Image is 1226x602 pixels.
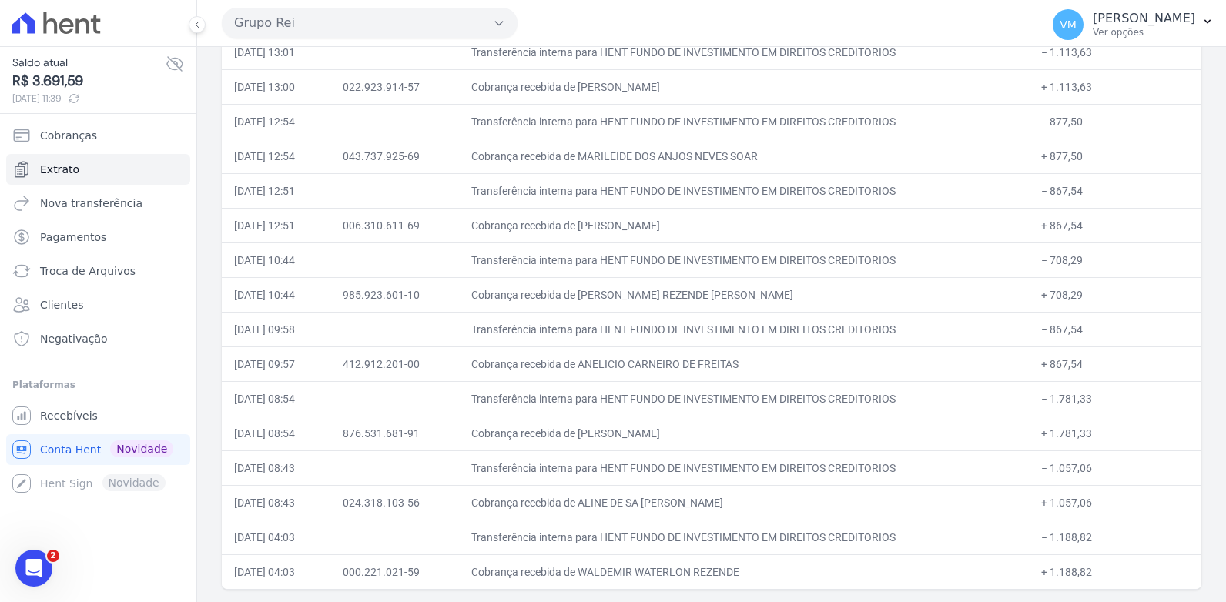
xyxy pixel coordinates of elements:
div: 👉Para que possamos explicar todos os detalhes e alinhar os próximos passos, reserve o seu horário... [25,244,240,335]
a: Troca de Arquivos [6,256,190,286]
td: Cobrança recebida de [PERSON_NAME] [459,69,1028,104]
nav: Sidebar [12,120,184,499]
b: Agilidade e autonomia [38,64,175,76]
div: ✨ Tudo isso em um só lugar, para facilitar a sua gestão e reduzir processos . [25,192,240,237]
span: Troca de Arquivos [40,263,136,279]
span: R$ 3.691,59 [12,71,166,92]
div: Estamos te esperando! 🚀 [25,440,240,456]
b: Segurança reforçada [38,124,165,136]
td: Transferência interna para HENT FUNDO DE INVESTIMENTO EM DIREITOS CREDITORIOS [459,35,1028,69]
td: 043.737.925-69 [330,139,459,173]
td: [DATE] 08:54 [222,416,330,450]
td: [DATE] 12:54 [222,104,330,139]
div: Fechar [270,6,298,34]
b: Recursos digitais modernos [38,154,206,166]
td: Transferência interna para HENT FUNDO DE INVESTIMENTO EM DIREITOS CREDITORIOS [459,104,1028,139]
b: necessária para que suas operações continuem acontecendo da melhor forma possível [25,343,221,401]
td: + 1.188,82 [1029,554,1202,589]
td: − 1.781,33 [1029,381,1202,416]
td: Cobrança recebida de [PERSON_NAME] REZENDE [PERSON_NAME] [459,277,1028,312]
td: Cobrança recebida de [PERSON_NAME] [459,208,1028,242]
td: [DATE] 08:43 [222,485,330,520]
td: − 1.188,82 [1029,520,1202,554]
h1: Adriane [75,8,122,19]
span: Cobranças [40,128,97,143]
span: Conta Hent [40,442,101,457]
td: + 1.057,06 [1029,485,1202,520]
td: − 867,54 [1029,312,1202,346]
td: 022.923.914-57 [330,69,459,104]
td: 024.318.103-56 [330,485,459,520]
p: [PERSON_NAME] [1093,11,1195,26]
td: 985.923.601-10 [330,277,459,312]
td: Transferência interna para HENT FUNDO DE INVESTIMENTO EM DIREITOS CREDITORIOS [459,381,1028,416]
a: Pagamentos [6,222,190,253]
td: Cobrança recebida de ALINE DE SA [PERSON_NAME] [459,485,1028,520]
td: + 867,54 [1029,346,1202,381]
td: Cobrança recebida de ANELICIO CARNEIRO DE FREITAS [459,346,1028,381]
td: [DATE] 10:44 [222,242,330,277]
span: Novidade [110,440,173,457]
td: − 867,54 [1029,173,1202,208]
td: Transferência interna para HENT FUNDO DE INVESTIMENTO EM DIREITOS CREDITORIOS [459,312,1028,346]
td: − 708,29 [1029,242,1202,277]
td: Transferência interna para HENT FUNDO DE INVESTIMENTO EM DIREITOS CREDITORIOS [459,520,1028,554]
a: Clientes [6,289,190,320]
td: − 1.113,63 [1029,35,1202,69]
b: Gestão simplificada [38,94,157,106]
button: go back [10,6,39,35]
span: 2 [47,550,59,562]
td: [DATE] 04:03 [222,520,330,554]
td: [DATE] 12:54 [222,139,330,173]
td: [DATE] 10:44 [222,277,330,312]
button: Selecionador de Emoji [24,484,36,497]
td: [DATE] 13:00 [222,69,330,104]
td: + 708,29 [1029,277,1202,312]
a: Cobranças [6,120,190,151]
td: [DATE] 12:51 [222,173,330,208]
span: Extrato [40,162,79,177]
span: Negativação [40,331,108,346]
span: Recebíveis [40,408,98,423]
td: Transferência interna para HENT FUNDO DE INVESTIMENTO EM DIREITOS CREDITORIOS [459,450,1028,485]
img: Profile image for Adriane [44,8,69,33]
td: [DATE] 08:54 [222,381,330,416]
span: Saldo atual [12,55,166,71]
span: [DATE] 11:39 [12,92,166,105]
td: + 867,54 [1029,208,1202,242]
td: Cobrança recebida de [PERSON_NAME] [459,416,1028,450]
div: ✅ em todas as transações ✅ com controle de usuários e permissões ✅ para cada operação ✅ que otimi... [25,48,240,183]
td: 412.912.201-00 [330,346,459,381]
td: [DATE] 09:57 [222,346,330,381]
a: Recebíveis [6,400,190,431]
b: participação do tomador de decisão [25,290,227,318]
td: 000.221.021-59 [330,554,459,589]
b: demorados [79,222,146,235]
div: Essa atualização é e assegurar que a organização aproveite ao máximo os benefícios da nova Conta ... [25,343,240,433]
button: Selecionador de GIF [49,484,61,497]
td: Transferência interna para HENT FUNDO DE INVESTIMENTO EM DIREITOS CREDITORIOS [459,242,1028,277]
button: Upload do anexo [73,484,85,497]
td: − 1.057,06 [1029,450,1202,485]
td: Cobrança recebida de WALDEMIR WATERLON REZENDE [459,554,1028,589]
span: Nova transferência [40,196,142,211]
textarea: Envie uma mensagem... [13,452,295,478]
p: Ativo(a) nos últimos 15min [75,19,210,35]
td: + 877,50 [1029,139,1202,173]
td: 006.310.611-69 [330,208,459,242]
td: [DATE] 12:51 [222,208,330,242]
span: VM [1060,19,1077,30]
button: Início [241,6,270,35]
button: VM [PERSON_NAME] Ver opções [1040,3,1226,46]
td: [DATE] 04:03 [222,554,330,589]
td: [DATE] 13:01 [222,35,330,69]
td: + 1.781,33 [1029,416,1202,450]
a: Conta Hent Novidade [6,434,190,465]
button: Grupo Rei [222,8,518,38]
td: Transferência interna para HENT FUNDO DE INVESTIMENTO EM DIREITOS CREDITORIOS [459,173,1028,208]
td: [DATE] 09:58 [222,312,330,346]
a: Negativação [6,323,190,354]
td: [DATE] 08:43 [222,450,330,485]
p: Ver opções [1093,26,1195,38]
div: Plataformas [12,376,184,394]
